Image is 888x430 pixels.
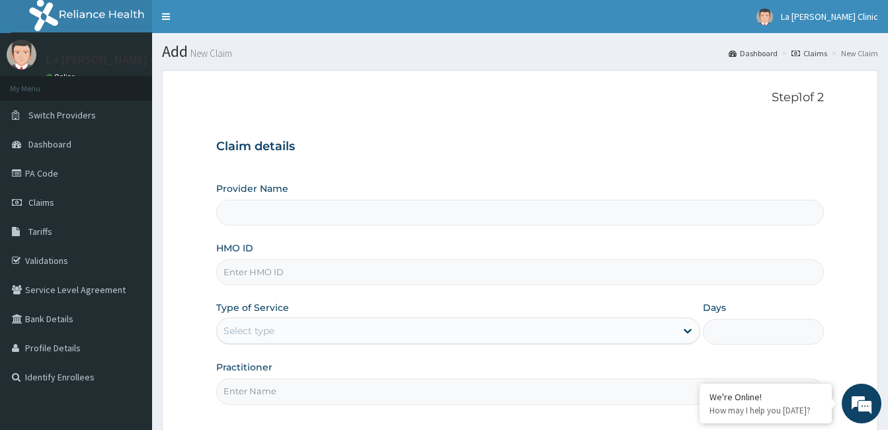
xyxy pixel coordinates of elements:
p: Step 1 of 2 [216,91,824,105]
input: Enter Name [216,378,824,404]
label: Type of Service [216,301,289,314]
p: La [PERSON_NAME] Clinic [46,54,178,65]
label: Practitioner [216,361,272,374]
span: Tariffs [28,226,52,237]
span: Dashboard [28,138,71,150]
img: User Image [7,40,36,69]
span: Claims [28,196,54,208]
img: User Image [756,9,773,25]
a: Online [46,72,78,81]
div: We're Online! [709,391,822,403]
p: How may I help you today? [709,405,822,416]
input: Enter HMO ID [216,259,824,285]
small: New Claim [188,48,232,58]
div: Select type [223,324,274,337]
h1: Add [162,43,878,60]
li: New Claim [828,48,878,59]
span: Switch Providers [28,109,96,121]
h3: Claim details [216,140,824,154]
label: Days [703,301,726,314]
label: HMO ID [216,241,253,255]
span: La [PERSON_NAME] Clinic [781,11,878,22]
a: Dashboard [729,48,778,59]
a: Claims [791,48,827,59]
label: Provider Name [216,182,288,195]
